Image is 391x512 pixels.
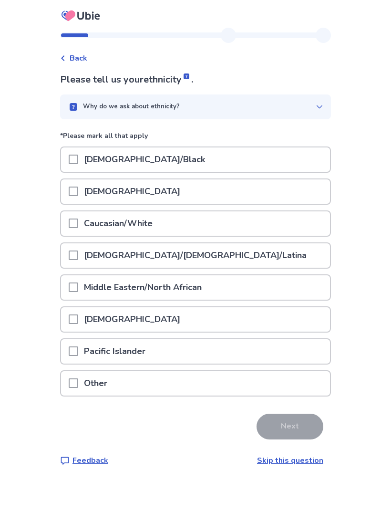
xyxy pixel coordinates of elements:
[60,455,108,466] a: Feedback
[70,52,87,64] span: Back
[78,211,158,236] p: Caucasian/White
[78,371,113,396] p: Other
[60,73,331,87] p: Please tell us your .
[83,102,180,112] p: Why do we ask about ethnicity?
[78,275,207,300] p: Middle Eastern/North African
[144,73,191,86] span: ethnicity
[257,414,323,439] button: Next
[72,455,108,466] p: Feedback
[78,307,186,332] p: [DEMOGRAPHIC_DATA]
[78,243,312,268] p: [DEMOGRAPHIC_DATA]/[DEMOGRAPHIC_DATA]/Latina
[60,131,331,146] p: *Please mark all that apply
[78,179,186,204] p: [DEMOGRAPHIC_DATA]
[78,339,151,364] p: Pacific Islander
[78,147,211,172] p: [DEMOGRAPHIC_DATA]/Black
[257,455,323,466] a: Skip this question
